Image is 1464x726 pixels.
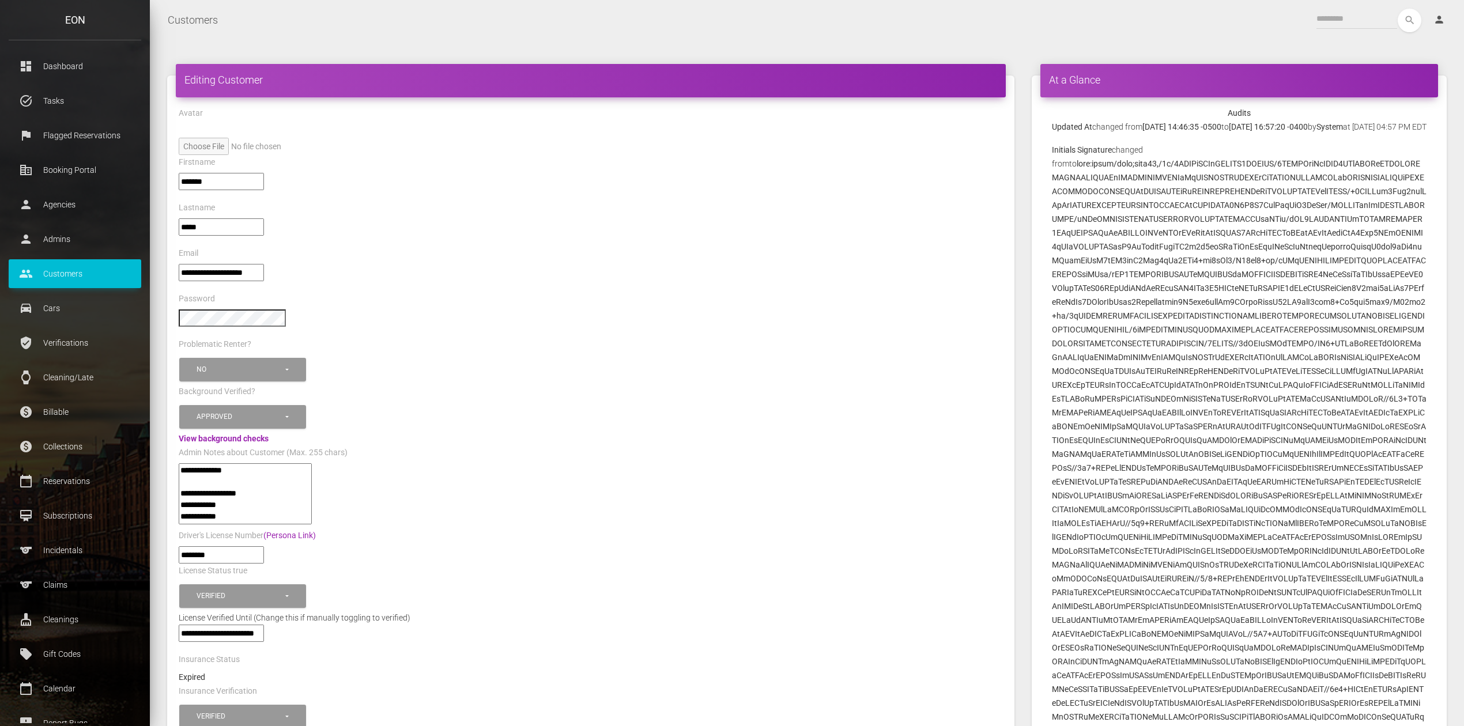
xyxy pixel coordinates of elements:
[197,591,284,601] div: Verified
[179,686,257,697] label: Insurance Verification
[1425,9,1455,32] a: person
[179,358,306,381] button: No
[170,611,1012,625] div: License Verified Until (Change this if manually toggling to verified)
[184,73,997,87] h4: Editing Customer
[197,365,284,375] div: No
[17,576,133,593] p: Claims
[17,92,133,109] p: Tasks
[17,127,133,144] p: Flagged Reservations
[17,58,133,75] p: Dashboard
[1433,14,1445,25] i: person
[17,196,133,213] p: Agencies
[17,300,133,317] p: Cars
[9,640,141,668] a: local_offer Gift Codes
[17,611,133,628] p: Cleanings
[9,432,141,461] a: paid Collections
[17,542,133,559] p: Incidentals
[179,405,306,429] button: Approved
[179,565,247,577] label: License Status true
[179,157,215,168] label: Firstname
[17,680,133,697] p: Calendar
[17,438,133,455] p: Collections
[179,248,198,259] label: Email
[179,386,255,398] label: Background Verified?
[179,339,251,350] label: Problematic Renter?
[197,412,284,422] div: Approved
[1228,108,1251,118] strong: Audits
[9,86,141,115] a: task_alt Tasks
[9,536,141,565] a: sports Incidentals
[179,202,215,214] label: Lastname
[1052,145,1112,154] b: Initials Signature
[17,265,133,282] p: Customers
[263,531,316,540] a: (Persona Link)
[1052,122,1092,131] b: Updated At
[9,121,141,150] a: flag Flagged Reservations
[179,108,203,119] label: Avatar
[168,6,218,35] a: Customers
[179,447,348,459] label: Admin Notes about Customer (Max. 255 chars)
[9,501,141,530] a: card_membership Subscriptions
[1049,73,1429,87] h4: At a Glance
[17,161,133,179] p: Booking Portal
[9,259,141,288] a: people Customers
[9,363,141,392] a: watch Cleaning/Late
[9,605,141,634] a: cleaning_services Cleanings
[17,507,133,524] p: Subscriptions
[1229,122,1308,131] b: [DATE] 16:57:20 -0400
[1316,122,1343,131] b: System
[17,472,133,490] p: Reservations
[197,712,284,721] div: Verified
[9,225,141,254] a: person Admins
[17,369,133,386] p: Cleaning/Late
[17,403,133,421] p: Billable
[9,398,141,426] a: paid Billable
[1142,122,1221,131] b: [DATE] 14:46:35 -0500
[179,654,240,665] label: Insurance Status
[9,294,141,323] a: drive_eta Cars
[17,334,133,351] p: Verifications
[179,672,205,682] strong: Expired
[9,570,141,599] a: sports Claims
[1398,9,1421,32] button: search
[17,645,133,663] p: Gift Codes
[179,293,215,305] label: Password
[17,230,133,248] p: Admins
[9,674,141,703] a: calendar_today Calendar
[9,467,141,496] a: calendar_today Reservations
[179,530,316,542] label: Driver's License Number
[179,584,306,608] button: Verified
[9,156,141,184] a: corporate_fare Booking Portal
[9,190,141,219] a: person Agencies
[1052,120,1427,134] p: changed from to by at [DATE] 04:57 PM EDT
[9,52,141,81] a: dashboard Dashboard
[179,434,269,443] a: View background checks
[9,328,141,357] a: verified_user Verifications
